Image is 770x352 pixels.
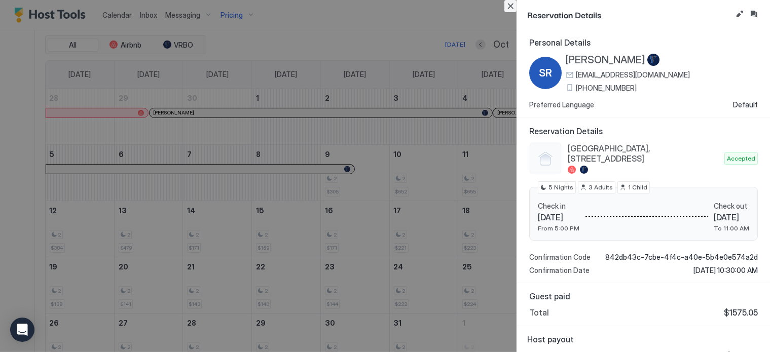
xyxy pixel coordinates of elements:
[568,143,720,164] span: [GEOGRAPHIC_DATA], [STREET_ADDRESS]
[529,100,594,109] span: Preferred Language
[748,8,760,20] button: Inbox
[714,202,749,211] span: Check out
[529,266,590,275] span: Confirmation Date
[10,318,34,342] div: Open Intercom Messenger
[527,8,731,21] span: Reservation Details
[529,37,758,48] span: Personal Details
[529,126,758,136] span: Reservation Details
[566,54,645,66] span: [PERSON_NAME]
[733,100,758,109] span: Default
[714,224,749,232] span: To 11:00 AM
[538,224,579,232] span: From 5:00 PM
[576,70,690,80] span: [EMAIL_ADDRESS][DOMAIN_NAME]
[529,253,591,262] span: Confirmation Code
[727,154,755,163] span: Accepted
[605,253,758,262] span: 842db43c-7cbe-4f4c-a40e-5b4e0e574a2d
[693,266,758,275] span: [DATE] 10:30:00 AM
[539,65,552,81] span: SR
[714,212,749,222] span: [DATE]
[548,183,573,192] span: 5 Nights
[628,183,647,192] span: 1 Child
[538,212,579,222] span: [DATE]
[529,291,758,301] span: Guest paid
[576,84,637,93] span: [PHONE_NUMBER]
[724,307,758,318] span: $1575.05
[538,202,579,211] span: Check in
[527,334,760,344] span: Host payout
[529,307,549,318] span: Total
[589,183,613,192] span: 3 Adults
[734,8,746,20] button: Edit reservation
